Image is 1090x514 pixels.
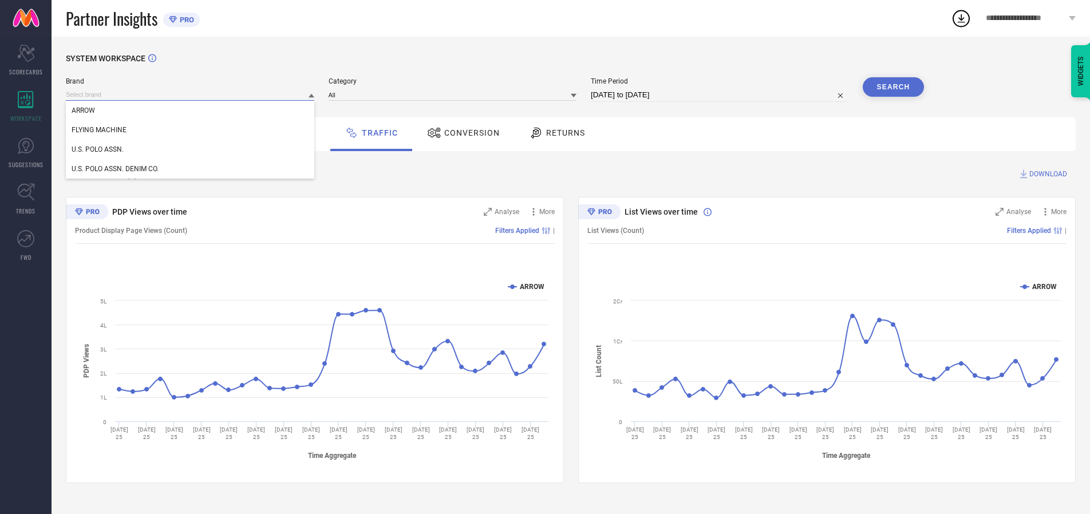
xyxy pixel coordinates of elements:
text: [DATE] 25 [789,426,807,440]
button: Search [863,77,925,97]
span: Analyse [1006,208,1031,216]
span: FWD [21,253,31,262]
span: Returns [546,128,585,137]
span: | [1065,227,1067,235]
text: [DATE] 25 [680,426,698,440]
span: U.S. POLO ASSN. [72,145,124,153]
text: [DATE] 25 [165,426,183,440]
span: List Views (Count) [587,227,644,235]
text: ARROW [1032,283,1057,291]
text: 0 [103,419,106,425]
span: List Views over time [625,207,698,216]
svg: Zoom [996,208,1004,216]
span: Traffic [362,128,398,137]
text: [DATE] 25 [1034,426,1052,440]
text: [DATE] 25 [653,426,671,440]
span: Analyse [495,208,519,216]
tspan: Time Aggregate [308,452,357,460]
text: [DATE] 25 [494,426,512,440]
text: [DATE] 25 [138,426,156,440]
span: Conversion [444,128,500,137]
text: ARROW [520,283,544,291]
span: WORKSPACE [10,114,42,122]
span: | [553,227,555,235]
div: U.S. POLO ASSN. [66,140,314,159]
text: [DATE] 25 [412,426,430,440]
text: 1Cr [613,338,623,345]
div: Premium [578,204,621,222]
text: 4L [100,322,107,329]
text: [DATE] 25 [220,426,238,440]
span: More [1051,208,1067,216]
span: Product Display Page Views (Count) [75,227,187,235]
tspan: PDP Views [82,344,90,378]
text: [DATE] 25 [762,426,780,440]
text: [DATE] 25 [1006,426,1024,440]
div: ARROW [66,101,314,120]
text: [DATE] 25 [467,426,484,440]
span: ARROW [72,106,95,114]
tspan: Time Aggregate [822,452,870,460]
text: 0 [619,419,622,425]
span: SCORECARDS [9,68,43,76]
text: [DATE] 25 [439,426,457,440]
text: [DATE] 25 [708,426,725,440]
text: [DATE] 25 [816,426,834,440]
text: [DATE] 25 [952,426,970,440]
span: PDP Views over time [112,207,187,216]
span: Brand [66,77,314,85]
text: 1L [100,394,107,401]
span: SYSTEM WORKSPACE [66,54,145,63]
svg: Zoom [484,208,492,216]
text: [DATE] 25 [330,426,347,440]
text: [DATE] 25 [522,426,539,440]
text: [DATE] 25 [357,426,375,440]
text: [DATE] 25 [898,426,915,440]
text: [DATE] 25 [843,426,861,440]
text: [DATE] 25 [925,426,943,440]
text: [DATE] 25 [734,426,752,440]
text: [DATE] 25 [302,426,320,440]
div: U.S. POLO ASSN. DENIM CO. [66,159,314,179]
text: 2L [100,370,107,377]
span: PRO [177,15,194,24]
text: [DATE] 25 [871,426,888,440]
span: Time Period [591,77,848,85]
div: Open download list [951,8,971,29]
span: DOWNLOAD [1029,168,1067,180]
span: Category [329,77,577,85]
div: FLYING MACHINE [66,120,314,140]
span: Filters Applied [1007,227,1051,235]
tspan: List Count [595,345,603,377]
text: 3L [100,346,107,353]
text: [DATE] 25 [980,426,997,440]
text: 50L [613,378,623,385]
span: FLYING MACHINE [72,126,127,134]
input: Select brand [66,89,314,101]
input: Select time period [591,88,848,102]
div: Premium [66,204,108,222]
span: Partner Insights [66,7,157,30]
text: [DATE] 25 [626,426,643,440]
text: 5L [100,298,107,305]
text: [DATE] 25 [247,426,265,440]
span: U.S. POLO ASSN. DENIM CO. [72,165,159,173]
span: Filters Applied [495,227,539,235]
span: SUGGESTIONS [9,160,44,169]
span: More [539,208,555,216]
text: [DATE] 25 [385,426,402,440]
text: [DATE] 25 [110,426,128,440]
text: [DATE] 25 [275,426,293,440]
span: TRENDS [16,207,35,215]
text: [DATE] 25 [193,426,211,440]
text: 2Cr [613,298,623,305]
